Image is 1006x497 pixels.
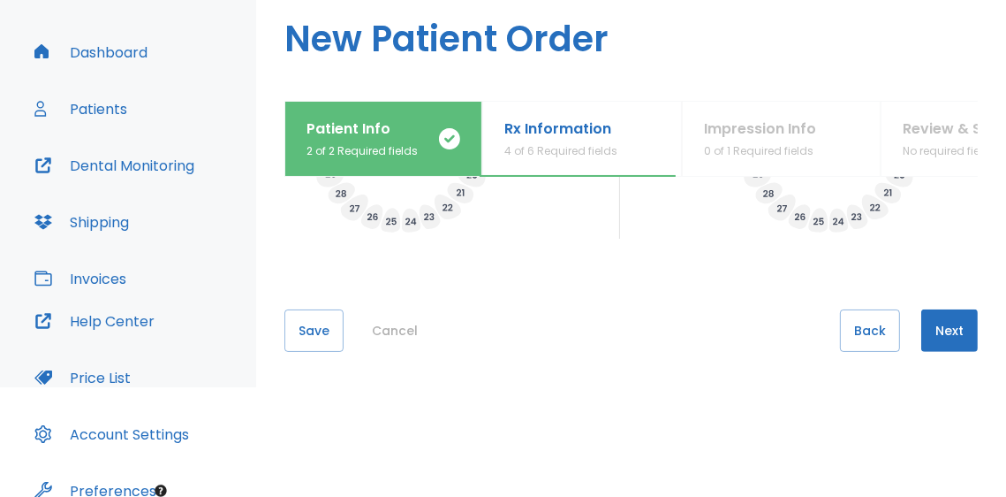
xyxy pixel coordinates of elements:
button: Shipping [24,201,140,243]
button: Cancel [365,310,425,352]
button: Save [284,310,344,352]
button: Invoices [24,257,137,300]
button: Help Center [24,300,165,342]
button: Patients [24,88,138,130]
p: 2 of 2 Required fields [306,143,418,159]
button: Dental Monitoring [24,144,205,187]
button: Price List [24,356,141,399]
button: Dashboard [24,31,158,73]
button: Back [840,310,900,352]
button: Next [921,310,978,352]
p: 4 of 6 Required fields [504,143,617,159]
button: Account Settings [24,413,200,455]
p: Patient Info [306,119,418,140]
p: Rx Information [504,119,617,140]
